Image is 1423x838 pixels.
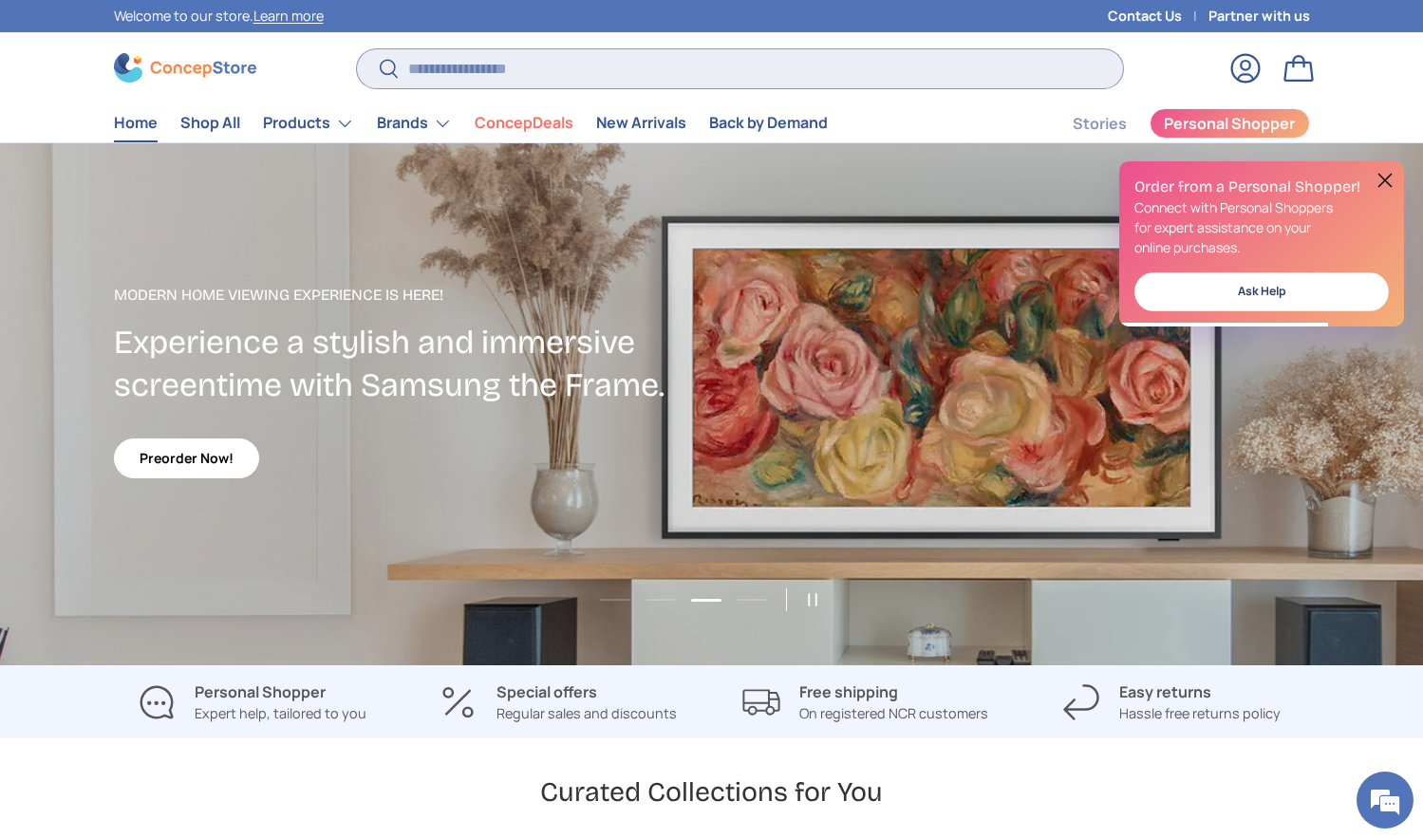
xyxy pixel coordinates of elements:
[114,680,390,724] a: Personal Shopper Expert help, tailored to you
[180,104,240,141] a: Shop All
[1108,6,1208,27] a: Contact Us
[475,104,573,141] a: ConcepDeals
[1164,116,1295,131] span: Personal Shopper
[1208,6,1310,27] a: Partner with us
[1134,177,1389,197] h2: Order from a Personal Shopper!
[496,703,677,724] p: Regular sales and discounts
[114,322,712,406] h2: Experience a stylish and immersive screentime with Samsung the Frame.
[709,104,828,141] a: Back by Demand
[195,681,326,702] strong: Personal Shopper
[114,284,712,307] p: Modern Home Viewing Experience is Here!
[421,680,697,724] a: Special offers Regular sales and discounts
[114,6,324,27] p: Welcome to our store.
[799,681,898,702] strong: Free shipping
[496,681,597,702] strong: Special offers
[540,774,883,810] h2: Curated Collections for You
[1119,681,1211,702] strong: Easy returns
[596,104,686,141] a: New Arrivals
[253,7,324,25] a: Learn more
[1073,105,1127,142] a: Stories
[1134,272,1389,311] a: Ask Help
[1150,108,1310,139] a: Personal Shopper
[114,104,158,141] a: Home
[1119,703,1281,724] p: Hassle free returns policy
[114,53,256,83] img: ConcepStore
[727,680,1003,724] a: Free shipping On registered NCR customers
[252,104,365,142] summary: Products
[114,438,259,479] a: Preorder Now!
[1027,104,1310,142] nav: Secondary
[1134,197,1389,257] p: Connect with Personal Shoppers for expert assistance on your online purchases.
[114,104,828,142] nav: Primary
[799,703,988,724] p: On registered NCR customers
[1034,680,1310,724] a: Easy returns Hassle free returns policy
[365,104,463,142] summary: Brands
[195,703,366,724] p: Expert help, tailored to you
